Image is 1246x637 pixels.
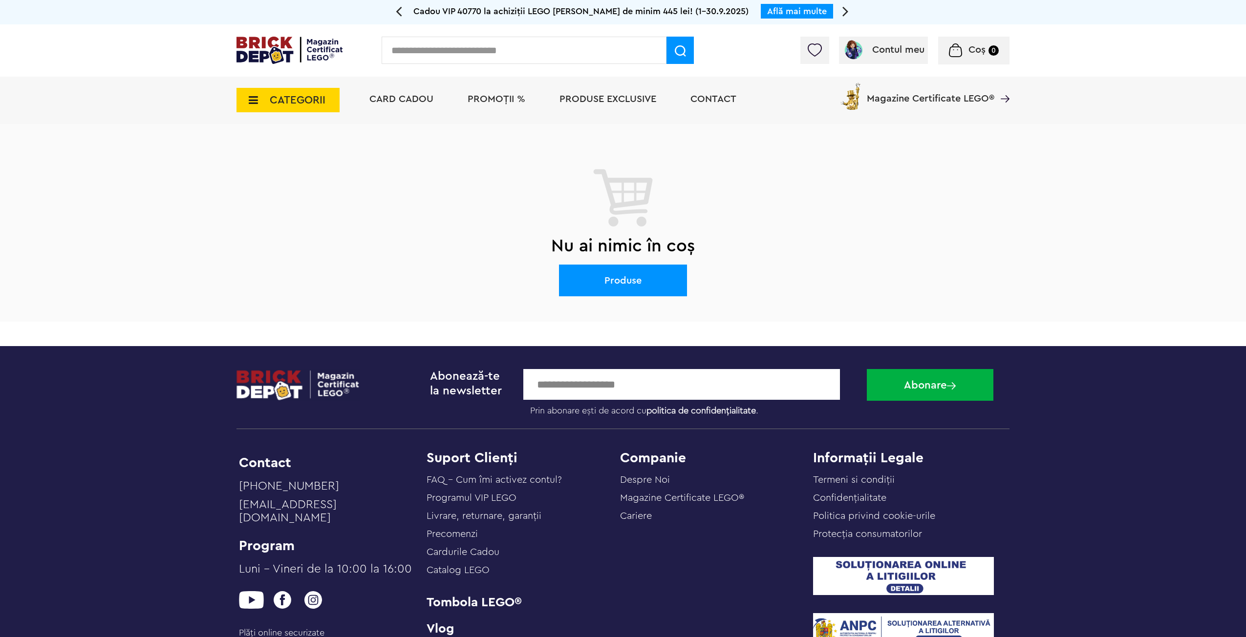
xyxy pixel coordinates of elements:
img: footerlogo [236,369,360,401]
a: Cardurile Cadou [427,547,499,557]
a: Luni – Vineri de la 10:00 la 16:00 [239,563,414,581]
a: Programul VIP LEGO [427,493,516,503]
h2: Nu ai nimic în coș [236,227,1010,265]
a: Tombola LEGO® [427,596,620,609]
a: politica de confidențialitate [646,406,756,415]
h4: Suport Clienți [427,451,620,465]
a: [EMAIL_ADDRESS][DOMAIN_NAME] [239,498,414,530]
a: PROMOȚII % [468,94,525,104]
a: Magazine Certificate LEGO® [994,81,1010,91]
a: Livrare, returnare, garanţii [427,511,541,521]
li: Program [239,539,414,553]
li: Contact [239,456,414,470]
h4: Informații Legale [813,451,1007,465]
a: Catalog LEGO [427,565,490,575]
img: youtube [239,591,264,609]
a: Politica privind cookie-urile [813,511,935,521]
a: FAQ - Cum îmi activez contul? [427,475,562,485]
a: Află mai multe [767,7,827,16]
a: Confidențialitate [813,493,886,503]
a: Protecţia consumatorilor [813,529,922,539]
img: instagram [301,591,325,609]
a: Magazine Certificate LEGO® [620,493,744,503]
img: facebook [270,591,295,609]
a: Vlog [427,624,620,634]
button: Abonare [867,369,993,401]
a: Contact [690,94,736,104]
a: [PHONE_NUMBER] [239,480,414,498]
label: Prin abonare ești de acord cu . [523,400,859,416]
span: Coș [968,45,986,55]
img: Abonare [947,382,956,390]
h4: Companie [620,451,814,465]
a: Termeni si condiții [813,475,895,485]
img: SOL [813,557,994,595]
a: Cariere [620,511,652,521]
span: CATEGORII [270,95,325,105]
a: Produse [559,265,687,296]
span: Contul meu [872,45,924,55]
a: Card Cadou [369,94,433,104]
a: Despre Noi [620,475,670,485]
a: Produse exclusive [559,94,656,104]
span: Cadou VIP 40770 la achiziții LEGO [PERSON_NAME] de minim 445 lei! (1-30.9.2025) [413,7,749,16]
span: Magazine Certificate LEGO® [867,81,994,103]
span: Abonează-te la newsletter [430,370,502,397]
a: Precomenzi [427,529,478,539]
a: Contul meu [843,45,924,55]
small: 0 [988,45,999,56]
